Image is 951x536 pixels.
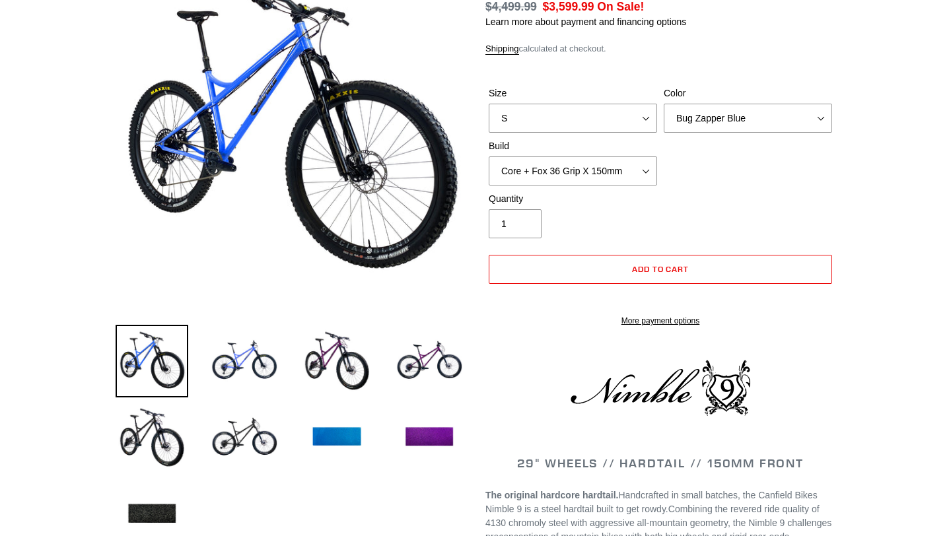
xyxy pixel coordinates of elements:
[485,44,519,55] a: Shipping
[485,17,686,27] a: Learn more about payment and financing options
[300,325,373,397] img: Load image into Gallery viewer, NIMBLE 9 - Complete Bike
[208,325,281,397] img: Load image into Gallery viewer, NIMBLE 9 - Complete Bike
[489,139,657,153] label: Build
[489,255,832,284] button: Add to cart
[300,401,373,474] img: Load image into Gallery viewer, NIMBLE 9 - Complete Bike
[485,490,818,514] span: Handcrafted in small batches, the Canfield Bikes Nimble 9 is a steel hardtail built to get rowdy.
[489,192,657,206] label: Quantity
[485,42,835,55] div: calculated at checkout.
[664,86,832,100] label: Color
[632,264,689,274] span: Add to cart
[489,315,832,327] a: More payment options
[485,490,618,500] strong: The original hardcore hardtail.
[393,325,466,397] img: Load image into Gallery viewer, NIMBLE 9 - Complete Bike
[116,401,188,474] img: Load image into Gallery viewer, NIMBLE 9 - Complete Bike
[208,401,281,474] img: Load image into Gallery viewer, NIMBLE 9 - Complete Bike
[517,455,804,471] span: 29" WHEELS // HARDTAIL // 150MM FRONT
[116,325,188,397] img: Load image into Gallery viewer, NIMBLE 9 - Complete Bike
[393,401,466,474] img: Load image into Gallery viewer, NIMBLE 9 - Complete Bike
[489,86,657,100] label: Size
